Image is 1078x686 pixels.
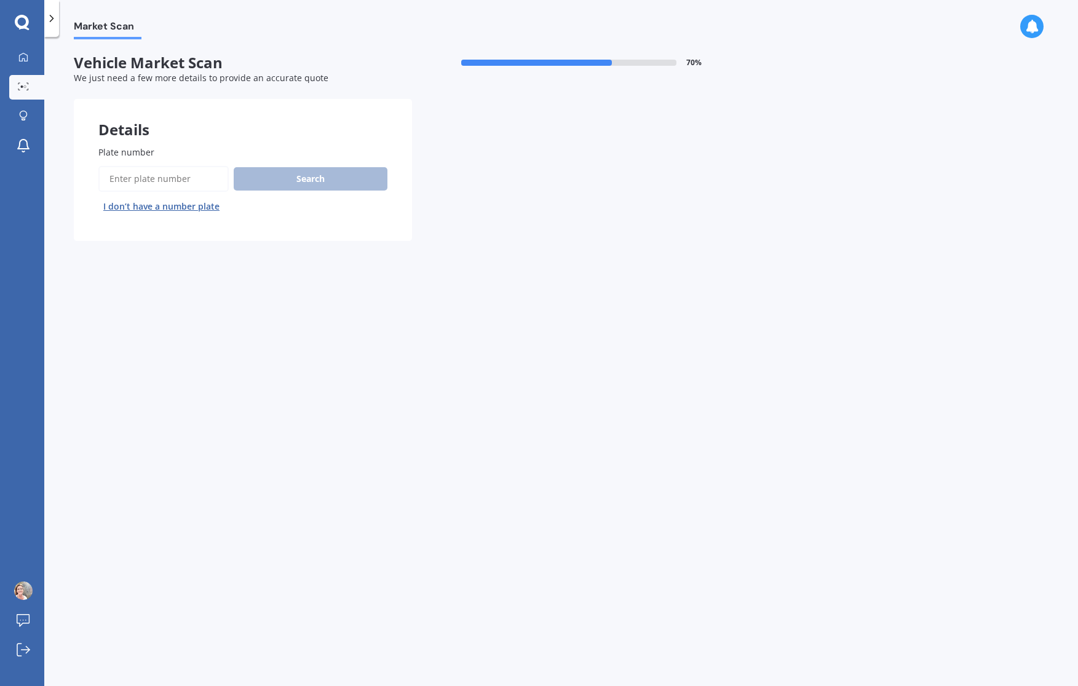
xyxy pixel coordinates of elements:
span: Market Scan [74,20,141,37]
span: Vehicle Market Scan [74,54,412,72]
span: 70 % [686,58,702,67]
input: Enter plate number [98,166,229,192]
div: Details [74,99,412,136]
span: Plate number [98,146,154,158]
img: 36e7bba3a8068c512ef7d9db6a462463 [14,582,33,600]
span: We just need a few more details to provide an accurate quote [74,72,328,84]
button: I don’t have a number plate [98,197,224,216]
